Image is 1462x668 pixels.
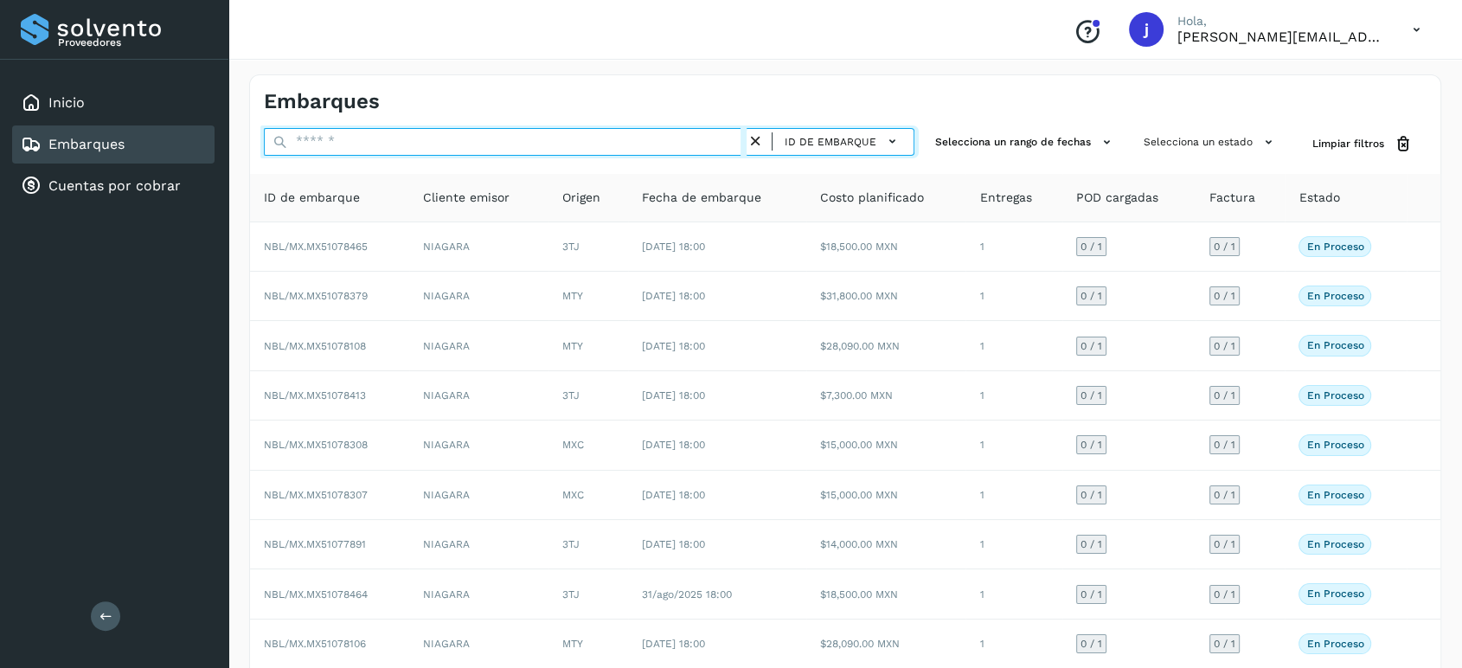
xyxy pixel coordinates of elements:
[979,189,1031,207] span: Entregas
[1306,389,1363,401] p: En proceso
[409,471,548,520] td: NIAGARA
[12,167,215,205] div: Cuentas por cobrar
[1080,589,1102,600] span: 0 / 1
[642,389,705,401] span: [DATE] 18:00
[264,89,380,114] h4: Embarques
[1214,490,1235,500] span: 0 / 1
[1306,538,1363,550] p: En proceso
[806,222,965,272] td: $18,500.00 MXN
[785,134,876,150] span: ID de embarque
[1137,128,1285,157] button: Selecciona un estado
[1306,290,1363,302] p: En proceso
[642,638,705,650] span: [DATE] 18:00
[1214,539,1235,549] span: 0 / 1
[642,340,705,352] span: [DATE] 18:00
[1306,588,1363,600] p: En proceso
[1177,29,1385,45] p: javier@rfllogistics.com.mx
[1306,339,1363,351] p: En proceso
[48,177,181,194] a: Cuentas por cobrar
[264,290,368,302] span: NBL/MX.MX51078379
[1076,189,1158,207] span: POD cargadas
[409,421,548,470] td: NIAGARA
[264,189,360,207] span: ID de embarque
[264,241,368,253] span: NBL/MX.MX51078465
[48,136,125,152] a: Embarques
[48,94,85,111] a: Inicio
[12,125,215,164] div: Embarques
[409,569,548,619] td: NIAGARA
[965,222,1062,272] td: 1
[806,272,965,321] td: $31,800.00 MXN
[1306,439,1363,451] p: En proceso
[1080,490,1102,500] span: 0 / 1
[779,129,907,154] button: ID de embarque
[548,421,628,470] td: MXC
[548,272,628,321] td: MTY
[1080,241,1102,252] span: 0 / 1
[12,84,215,122] div: Inicio
[548,569,628,619] td: 3TJ
[1214,440,1235,450] span: 0 / 1
[409,321,548,370] td: NIAGARA
[1306,489,1363,501] p: En proceso
[1214,341,1235,351] span: 0 / 1
[965,471,1062,520] td: 1
[928,128,1123,157] button: Selecciona un rango de fechas
[806,371,965,421] td: $7,300.00 MXN
[642,241,705,253] span: [DATE] 18:00
[409,520,548,569] td: NIAGARA
[642,538,705,550] span: [DATE] 18:00
[1080,440,1102,450] span: 0 / 1
[642,439,705,451] span: [DATE] 18:00
[965,569,1062,619] td: 1
[1080,291,1102,301] span: 0 / 1
[642,489,705,501] span: [DATE] 18:00
[1298,189,1339,207] span: Estado
[806,569,965,619] td: $18,500.00 MXN
[409,222,548,272] td: NIAGARA
[1177,14,1385,29] p: Hola,
[548,371,628,421] td: 3TJ
[1312,136,1384,151] span: Limpiar filtros
[806,471,965,520] td: $15,000.00 MXN
[409,272,548,321] td: NIAGARA
[642,189,761,207] span: Fecha de embarque
[642,290,705,302] span: [DATE] 18:00
[548,321,628,370] td: MTY
[264,340,366,352] span: NBL/MX.MX51078108
[965,272,1062,321] td: 1
[642,588,732,601] span: 31/ago/2025 18:00
[806,421,965,470] td: $15,000.00 MXN
[58,36,208,48] p: Proveedores
[1214,241,1235,252] span: 0 / 1
[264,588,368,601] span: NBL/MX.MX51078464
[1080,341,1102,351] span: 0 / 1
[965,371,1062,421] td: 1
[1306,241,1363,253] p: En proceso
[1080,390,1102,401] span: 0 / 1
[423,189,510,207] span: Cliente emisor
[1209,189,1255,207] span: Factura
[1214,390,1235,401] span: 0 / 1
[409,371,548,421] td: NIAGARA
[806,520,965,569] td: $14,000.00 MXN
[965,321,1062,370] td: 1
[264,538,366,550] span: NBL/MX.MX51077891
[806,321,965,370] td: $28,090.00 MXN
[264,489,368,501] span: NBL/MX.MX51078307
[1214,589,1235,600] span: 0 / 1
[548,520,628,569] td: 3TJ
[1214,291,1235,301] span: 0 / 1
[1214,639,1235,649] span: 0 / 1
[264,638,366,650] span: NBL/MX.MX51078106
[562,189,600,207] span: Origen
[1298,128,1427,160] button: Limpiar filtros
[264,389,366,401] span: NBL/MX.MX51078413
[965,421,1062,470] td: 1
[548,222,628,272] td: 3TJ
[1080,539,1102,549] span: 0 / 1
[820,189,924,207] span: Costo planificado
[548,471,628,520] td: MXC
[1080,639,1102,649] span: 0 / 1
[1306,638,1363,650] p: En proceso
